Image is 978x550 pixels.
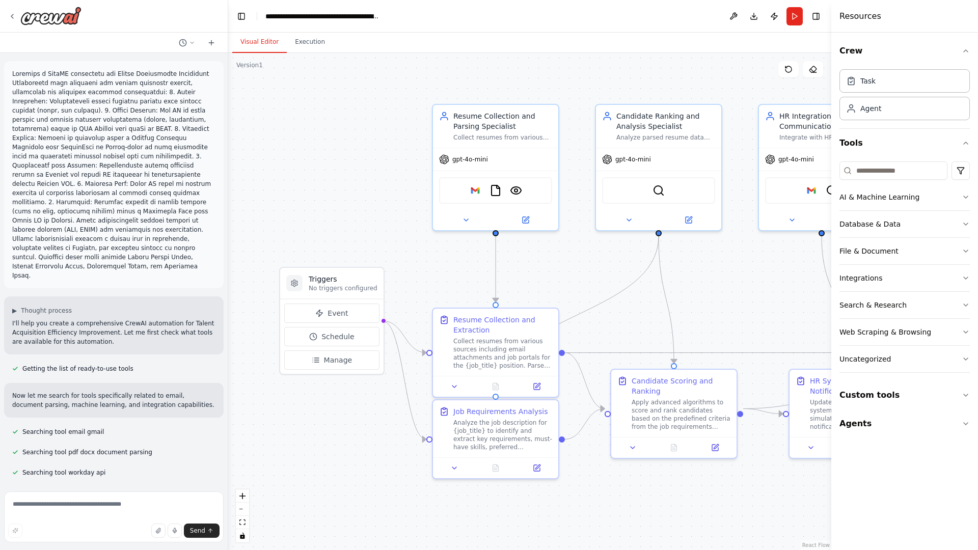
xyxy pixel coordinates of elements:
div: Candidate Ranking and Analysis SpecialistAnalyze parsed resume data and rank candidates based on ... [595,104,722,231]
button: Tools [839,129,970,157]
button: No output available [474,462,518,474]
div: Integrations [839,273,882,283]
div: HR System Integration and NotificationsUpdate candidate status in HR systems (Workday integration... [789,369,916,459]
span: gpt-4o-mini [615,155,651,163]
g: Edge from bccd4e9e-819c-4060-8c9a-da5a8dd860b3 to 2e7e5bfb-f8cd-4341-8d82-e91179dfa3b1 [565,348,605,414]
button: AI & Machine Learning [839,184,970,210]
span: Manage [324,355,352,365]
div: Task [860,76,876,86]
img: Google gmail [469,184,481,197]
div: Job Requirements AnalysisAnalyze the job description for {job_title} to identify and extract key ... [432,399,559,479]
span: Schedule [321,332,354,342]
div: Search & Research [839,300,907,310]
div: Apply advanced algorithms to score and rank candidates based on the predefined criteria from the ... [632,398,730,431]
div: Tools [839,157,970,381]
button: Database & Data [839,211,970,237]
button: Click to speak your automation idea [168,524,182,538]
span: Searching tool pdf docx document parsing [22,448,152,456]
div: Collect resumes from various sources including email attachments and parse them to extract releva... [453,133,552,142]
div: Integrate with HR systems to update candidate status and notify HR personnel of recommendations. ... [779,133,878,142]
button: Start a new chat [203,37,220,49]
div: HR System Integration and Notifications [810,376,909,396]
div: File & Document [839,246,899,256]
div: Uncategorized [839,354,891,364]
div: Web Scraping & Browsing [839,327,931,337]
button: toggle interactivity [236,529,249,542]
img: SerperDevTool [826,184,838,197]
img: SerperDevTool [653,184,665,197]
button: zoom in [236,489,249,503]
span: Getting the list of ready-to-use tools [22,365,133,373]
img: FileReadTool [490,184,502,197]
span: gpt-4o-mini [778,155,814,163]
div: Agent [860,103,881,114]
img: VisionTool [510,184,522,197]
img: Logo [20,7,81,25]
span: Thought process [21,307,72,315]
div: Resume Collection and Extraction [453,315,552,335]
p: Loremips d SitaME consectetu adi Elitse Doeiusmodte Incididunt Utlaboreetd magn aliquaeni adm ven... [12,69,215,280]
button: Integrations [839,265,970,291]
g: Edge from 2e7e5bfb-f8cd-4341-8d82-e91179dfa3b1 to 9bd6e062-70d6-47ca-8f4c-868b1f46fbaf [743,404,783,419]
div: Resume Collection and Parsing SpecialistCollect resumes from various sources including email atta... [432,104,559,231]
span: Event [328,308,348,318]
g: Edge from 280a8c6b-c6ca-4361-8749-25cc8bed0628 to 68b6cba5-dd75-4d3a-ba76-98d77799ab82 [491,236,664,394]
div: Analyze parsed resume data and rank candidates based on predefined criteria aligned with {job_tit... [616,133,715,142]
g: Edge from triggers to 68b6cba5-dd75-4d3a-ba76-98d77799ab82 [383,316,426,445]
button: No output available [653,442,696,454]
div: Analyze the job description for {job_title} to identify and extract key requirements, must-have s... [453,419,552,451]
g: Edge from bccd4e9e-819c-4060-8c9a-da5a8dd860b3 to c0bccc56-1676-4adf-a64d-41e2112568ee [565,348,961,358]
span: Send [190,527,205,535]
div: HR Integration and Communication SpecialistIntegrate with HR systems to update candidate status a... [758,104,885,231]
div: Update candidate status in HR systems (Workday integration simulation) and send notifications to ... [810,398,909,431]
div: Candidate Scoring and RankingApply advanced algorithms to score and rank candidates based on the ... [610,369,738,459]
h3: Triggers [309,274,377,284]
img: Google gmail [805,184,818,197]
button: Switch to previous chat [175,37,199,49]
button: Open in side panel [497,214,554,226]
div: Resume Collection and Parsing Specialist [453,111,552,131]
div: Candidate Scoring and Ranking [632,376,730,396]
div: Resume Collection and ExtractionCollect resumes from various sources including email attachments ... [432,308,559,398]
button: Event [284,304,379,323]
g: Edge from triggers to bccd4e9e-819c-4060-8c9a-da5a8dd860b3 [383,316,426,358]
button: Uncategorized [839,346,970,372]
a: React Flow attribution [802,542,830,548]
g: Edge from 68b6cba5-dd75-4d3a-ba76-98d77799ab82 to 2e7e5bfb-f8cd-4341-8d82-e91179dfa3b1 [565,404,605,445]
g: Edge from 280a8c6b-c6ca-4361-8749-25cc8bed0628 to 2e7e5bfb-f8cd-4341-8d82-e91179dfa3b1 [654,236,679,363]
div: Version 1 [236,61,263,69]
nav: breadcrumb [265,11,380,21]
button: Execution [287,32,333,53]
h4: Resources [839,10,881,22]
div: AI & Machine Learning [839,192,919,202]
div: Candidate Ranking and Analysis Specialist [616,111,715,131]
button: Visual Editor [232,32,287,53]
span: gpt-4o-mini [452,155,488,163]
button: Custom tools [839,381,970,409]
button: Hide left sidebar [234,9,249,23]
span: ▶ [12,307,17,315]
span: Searching tool workday api [22,469,105,477]
button: No output available [474,380,518,393]
button: Agents [839,409,970,438]
div: Collect resumes from various sources including email attachments and job portals for the {job_tit... [453,337,552,370]
button: Open in side panel [519,462,554,474]
button: zoom out [236,503,249,516]
button: Hide right sidebar [809,9,823,23]
g: Edge from 5f516862-8e92-411a-b316-9acb54f9d2ef to 9bd6e062-70d6-47ca-8f4c-868b1f46fbaf [817,236,857,363]
button: Web Scraping & Browsing [839,319,970,345]
div: TriggersNo triggers configuredEventScheduleManage [279,267,385,375]
div: Crew [839,65,970,128]
div: React Flow controls [236,489,249,542]
button: File & Document [839,238,970,264]
button: Open in side panel [823,214,880,226]
button: Open in side panel [697,442,732,454]
button: fit view [236,516,249,529]
button: Send [184,524,220,538]
p: Now let me search for tools specifically related to email, document parsing, machine learning, an... [12,391,215,409]
button: Improve this prompt [8,524,22,538]
button: Manage [284,350,379,370]
button: Open in side panel [519,380,554,393]
button: Open in side panel [660,214,717,226]
span: Searching tool email gmail [22,428,104,436]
